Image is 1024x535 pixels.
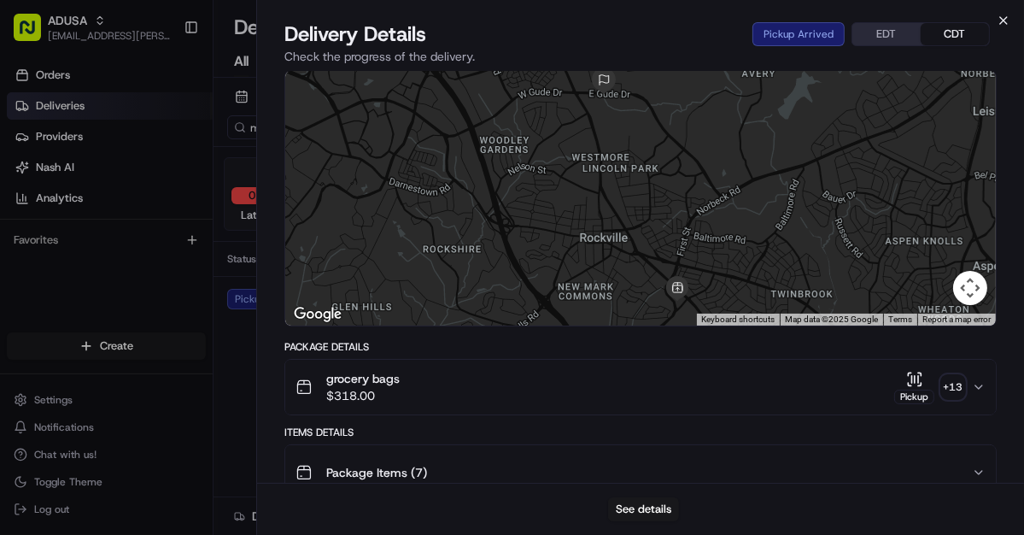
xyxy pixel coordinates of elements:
button: grocery bags$318.00Pickup+13 [285,360,996,414]
div: Start new chat [58,163,280,180]
div: Pickup [894,390,934,404]
span: Knowledge Base [34,248,131,265]
div: 💻 [144,250,158,263]
span: Pylon [170,290,207,303]
a: Report a map error [922,315,991,324]
button: See details [608,497,679,521]
input: Clear [44,110,282,128]
a: Powered byPylon [120,289,207,303]
a: Terms [888,315,912,324]
span: API Documentation [161,248,274,265]
p: Check the progress of the delivery. [284,48,997,65]
div: Package Details [284,340,997,354]
div: Items Details [284,426,997,439]
button: Keyboard shortcuts [701,314,775,326]
p: Welcome 👋 [17,68,311,96]
button: Pickup+13 [894,371,965,404]
div: + 13 [941,375,965,399]
button: Start new chat [290,168,311,189]
span: Package Items ( 7 ) [326,464,427,481]
span: $318.00 [326,387,400,404]
button: Map camera controls [953,271,987,305]
span: Map data ©2025 Google [785,315,878,324]
button: EDT [852,23,921,45]
button: Pickup [894,371,934,404]
div: We're available if you need us! [58,180,216,194]
span: Delivery Details [284,21,426,48]
a: 💻API Documentation [138,241,281,272]
a: 📗Knowledge Base [10,241,138,272]
button: CDT [921,23,989,45]
button: Package Items (7) [285,445,996,500]
a: Open this area in Google Maps (opens a new window) [290,303,346,326]
span: grocery bags [326,370,400,387]
img: Google [290,303,346,326]
img: Nash [17,17,51,51]
div: 📗 [17,250,31,263]
img: 1736555255976-a54dd68f-1ca7-489b-9aae-adbdc363a1c4 [17,163,48,194]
